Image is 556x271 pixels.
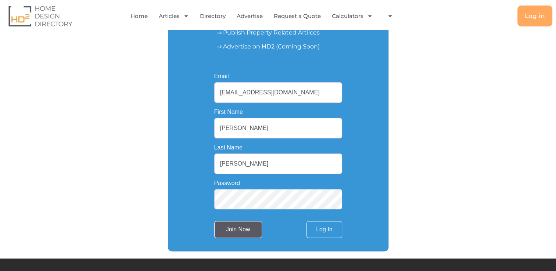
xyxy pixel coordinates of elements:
input: Email [214,82,342,103]
a: Articles [159,8,189,25]
a: Request a Quote [274,8,321,25]
a: Calculators [332,8,373,25]
a: Home [130,8,148,25]
input: Join Now [214,221,262,238]
p: ⇒ Publish Property Related Artilces [217,28,340,37]
label: Email [214,73,229,79]
a: Log In [306,221,342,238]
span: Log in [525,13,545,19]
label: Password [214,180,240,186]
a: Directory [200,8,226,25]
label: First Name [214,109,243,115]
label: Last Name [214,145,243,151]
nav: Menu [114,8,415,25]
p: ⇒ Advertise on HD2 (Coming Soon) [217,42,340,51]
a: Advertise [237,8,263,25]
a: Log in [517,6,552,26]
